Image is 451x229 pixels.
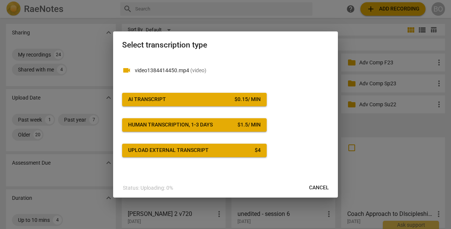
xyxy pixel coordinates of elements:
[234,96,261,103] div: $ 0.15 / min
[128,121,213,129] div: Human transcription, 1-3 days
[128,96,166,103] div: AI Transcript
[122,118,267,132] button: Human transcription, 1-3 days$1.5/ min
[123,184,173,192] p: Status: Uploading: 0%
[190,67,206,73] span: ( video )
[122,40,329,50] h2: Select transcription type
[122,66,131,75] span: videocam
[255,147,261,154] div: $ 4
[303,181,335,195] button: Cancel
[122,93,267,106] button: AI Transcript$0.15/ min
[128,147,209,154] div: Upload external transcript
[122,144,267,157] button: Upload external transcript$4
[237,121,261,129] div: $ 1.5 / min
[309,184,329,192] span: Cancel
[135,67,329,74] p: video1384414450.mp4(video)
